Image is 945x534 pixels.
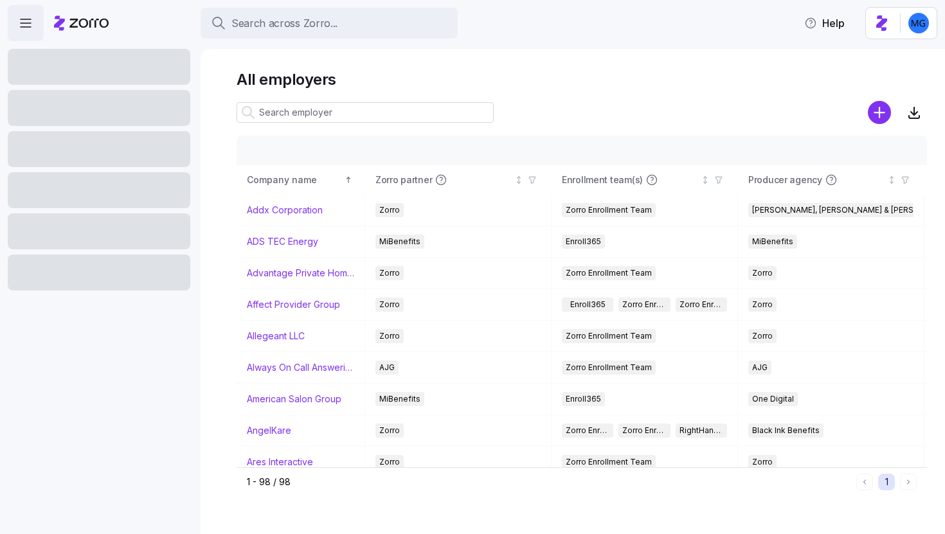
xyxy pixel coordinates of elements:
span: Zorro Enrollment Experts [679,298,723,312]
div: Not sorted [701,175,710,184]
button: Previous page [856,474,873,490]
button: Next page [900,474,917,490]
span: Zorro Enrollment Experts [622,423,666,438]
button: 1 [878,474,895,490]
span: MiBenefits [752,235,793,249]
a: Ares Interactive [247,456,313,468]
span: Enroll365 [570,298,606,312]
span: Zorro Enrollment Team [566,360,652,375]
span: Enrollment team(s) [562,174,643,186]
span: Zorro Enrollment Team [622,298,666,312]
span: Zorro [379,455,400,469]
span: Zorro [379,423,400,438]
th: Producer agencyNot sorted [738,165,924,195]
span: Zorro [379,298,400,312]
span: Black Ink Benefits [752,423,820,438]
th: Company nameSorted ascending [237,165,365,195]
a: ADS TEC Energy [247,235,318,248]
span: Zorro [379,266,400,280]
button: Help [794,10,855,36]
span: Zorro partner [375,174,432,186]
span: RightHandMan Financial [679,423,723,438]
span: Zorro [752,329,773,343]
span: Zorro [752,298,773,312]
a: Always On Call Answering Service [247,361,354,374]
input: Search employer [237,102,494,123]
span: Search across Zorro... [231,15,337,31]
a: Addx Corporation [247,204,323,217]
th: Enrollment team(s)Not sorted [552,165,738,195]
th: Zorro partnerNot sorted [365,165,552,195]
a: Allegeant LLC [247,330,305,343]
span: Zorro Enrollment Team [566,266,652,280]
a: Advantage Private Home Care [247,267,354,280]
span: AJG [752,360,768,375]
a: AngelKare [247,424,291,437]
span: Zorro Enrollment Team [566,203,652,217]
span: MiBenefits [379,392,420,406]
span: MiBenefits [379,235,420,249]
a: Affect Provider Group [247,298,340,311]
h1: All employers [237,69,927,89]
span: Zorro [379,203,400,217]
svg: add icon [868,101,891,124]
a: American Salon Group [247,393,341,405]
div: 1 - 98 / 98 [247,476,851,488]
span: AJG [379,360,395,375]
span: Zorro Enrollment Team [566,329,652,343]
div: Not sorted [514,175,523,184]
div: Not sorted [887,175,896,184]
span: One Digital [752,392,794,406]
span: Zorro Enrollment Team [566,423,609,438]
span: Zorro [752,266,773,280]
span: Enroll365 [566,392,601,406]
div: Sorted ascending [344,175,353,184]
span: Zorro [379,329,400,343]
img: 61c362f0e1d336c60eacb74ec9823875 [908,13,929,33]
button: Search across Zorro... [201,8,458,39]
div: Company name [247,173,342,187]
span: Zorro Enrollment Team [566,455,652,469]
span: Zorro [752,455,773,469]
span: Enroll365 [566,235,601,249]
span: Producer agency [748,174,822,186]
span: Help [804,15,845,31]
